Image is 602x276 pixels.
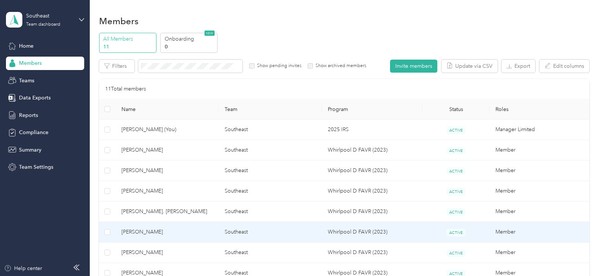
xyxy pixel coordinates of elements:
td: Mark P. Decoux [115,161,219,181]
h1: Members [99,17,139,25]
th: Team [219,99,322,120]
span: [PERSON_NAME] [121,187,213,195]
span: ACTIVE [447,229,465,237]
td: Manager Limited [489,120,593,140]
td: Whirlpool D FAVR (2023) [322,242,422,263]
span: Team Settings [19,163,53,171]
button: Export [501,60,535,73]
td: Member [489,181,593,202]
td: Southeast [219,202,322,222]
span: ACTIVE [447,208,465,216]
span: ACTIVE [447,167,465,175]
span: Compliance [19,129,48,136]
button: Edit columns [539,60,589,73]
span: Name [121,106,213,112]
div: Southeast [26,12,73,20]
button: Update via CSV [441,60,498,73]
td: Member [489,161,593,181]
label: Show pending invites [254,63,301,69]
td: Southeast [219,161,322,181]
td: Southeast [219,222,322,242]
label: Show archived members [313,63,366,69]
p: 11 [103,43,154,51]
td: Sheldon Kammu [115,181,219,202]
td: Southeast [219,120,322,140]
span: Summary [19,146,41,154]
td: 2025 IRS [322,120,422,140]
span: [PERSON_NAME] (You) [121,126,213,134]
span: ACTIVE [447,126,465,134]
td: Whirlpool D FAVR (2023) [322,161,422,181]
button: Invite members [390,60,437,73]
span: [PERSON_NAME] [121,166,213,175]
td: Chad Roland (You) [115,120,219,140]
button: Help center [4,264,42,272]
iframe: Everlance-gr Chat Button Frame [560,234,602,276]
span: ACTIVE [447,188,465,196]
td: Terry SM. Miller [115,202,219,222]
span: Home [19,42,34,50]
button: Filters [99,60,134,73]
td: Southeast [219,242,322,263]
td: Jarrod S. Givens [115,140,219,161]
p: All Members [103,35,154,43]
td: Member [489,242,593,263]
th: Roles [489,99,593,120]
span: [PERSON_NAME]. [PERSON_NAME] [121,207,213,216]
span: ACTIVE [447,147,465,155]
th: Name [115,99,219,120]
span: Reports [19,111,38,119]
td: Whirlpool D FAVR (2023) [322,202,422,222]
span: ACTIVE [447,249,465,257]
p: Onboarding [165,35,215,43]
span: [PERSON_NAME] [121,146,213,154]
td: Member [489,140,593,161]
td: William S. Hamstead [115,222,219,242]
td: Brett M. Otterlee [115,242,219,263]
p: 0 [165,43,215,51]
span: Teams [19,77,34,85]
td: Member [489,222,593,242]
th: Program [322,99,422,120]
span: NEW [205,31,215,36]
p: 11 Total members [105,85,146,93]
span: Data Exports [19,94,51,102]
div: Team dashboard [26,22,60,27]
span: [PERSON_NAME] [121,228,213,236]
td: Southeast [219,140,322,161]
td: Whirlpool D FAVR (2023) [322,140,422,161]
td: Whirlpool D FAVR (2023) [322,181,422,202]
span: [PERSON_NAME] [121,248,213,257]
th: Status [422,99,489,120]
td: Member [489,202,593,222]
span: Members [19,59,42,67]
td: Southeast [219,181,322,202]
td: Whirlpool D FAVR (2023) [322,222,422,242]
